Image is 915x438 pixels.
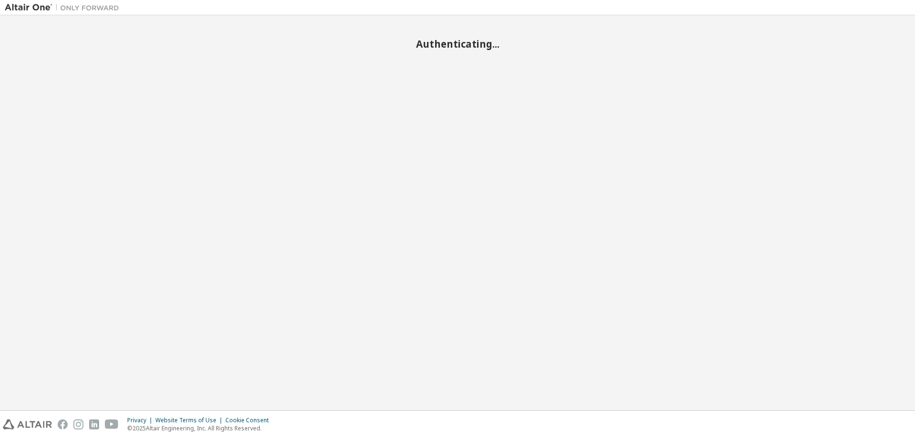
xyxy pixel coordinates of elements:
img: youtube.svg [105,419,119,429]
img: Altair One [5,3,124,12]
p: © 2025 Altair Engineering, Inc. All Rights Reserved. [127,424,274,432]
div: Privacy [127,417,155,424]
div: Website Terms of Use [155,417,225,424]
img: linkedin.svg [89,419,99,429]
h2: Authenticating... [5,38,910,50]
img: instagram.svg [73,419,83,429]
img: altair_logo.svg [3,419,52,429]
div: Cookie Consent [225,417,274,424]
img: facebook.svg [58,419,68,429]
